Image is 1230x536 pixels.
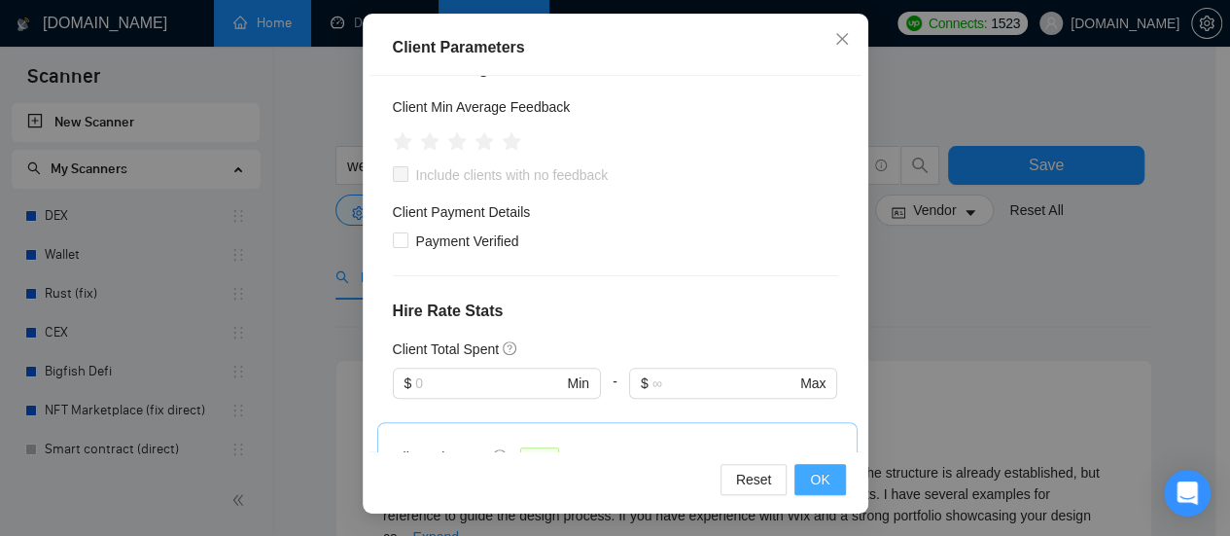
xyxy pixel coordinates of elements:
[503,340,518,356] span: question-circle
[474,132,494,152] span: star
[1164,470,1211,517] div: Open Intercom Messenger
[404,373,412,394] span: $
[816,14,868,66] button: Close
[652,373,796,394] input: ∞
[736,469,772,490] span: Reset
[447,132,467,152] span: star
[520,447,559,469] span: New
[493,448,509,464] span: question-circle
[502,132,521,152] span: star
[641,373,649,394] span: $
[567,373,589,394] span: Min
[720,464,788,495] button: Reset
[408,231,527,252] span: Payment Verified
[420,132,439,152] span: star
[408,164,616,186] span: Include clients with no feedback
[393,96,571,118] h5: Client Min Average Feedback
[393,36,838,59] div: Client Parameters
[810,469,829,490] span: OK
[601,368,629,422] div: -
[393,339,499,360] h5: Client Total Spent
[393,300,838,323] h4: Hire Rate Stats
[393,201,531,223] h4: Client Payment Details
[794,464,845,495] button: OK
[834,31,850,47] span: close
[394,447,490,468] h5: Client Hire Rate
[800,373,826,394] span: Max
[415,373,563,394] input: 0
[393,132,412,152] span: star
